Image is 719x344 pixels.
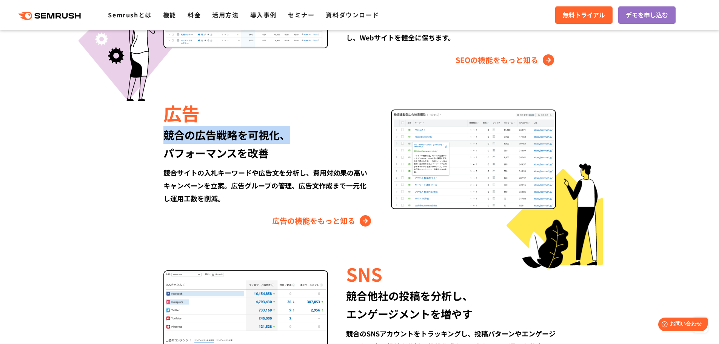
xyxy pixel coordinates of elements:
a: 機能 [163,10,176,19]
iframe: Help widget launcher [652,315,711,336]
div: 競合他社の投稿を分析し、 エンゲージメントを増やす [346,287,556,323]
div: 広告 [163,100,373,126]
a: 無料トライアル [555,6,613,24]
a: デモを申し込む [618,6,676,24]
a: SEOの機能をもっと知る [456,54,556,66]
a: Semrushとは [108,10,151,19]
a: 資料ダウンロード [326,10,379,19]
span: デモを申し込む [626,10,668,20]
span: 無料トライアル [563,10,605,20]
div: SNS [346,261,556,287]
div: 競合の広告戦略を可視化、 パフォーマンスを改善 [163,126,373,162]
a: 料金 [188,10,201,19]
a: 広告の機能をもっと知る [272,215,373,227]
a: 活用方法 [212,10,239,19]
div: 競合サイトの入札キーワードや広告文を分析し、費用対効果の高いキャンペーンを立案。広告グループの管理、広告文作成まで一元化し運用工数を削減。 [163,166,373,205]
a: セミナー [288,10,314,19]
a: 導入事例 [250,10,277,19]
